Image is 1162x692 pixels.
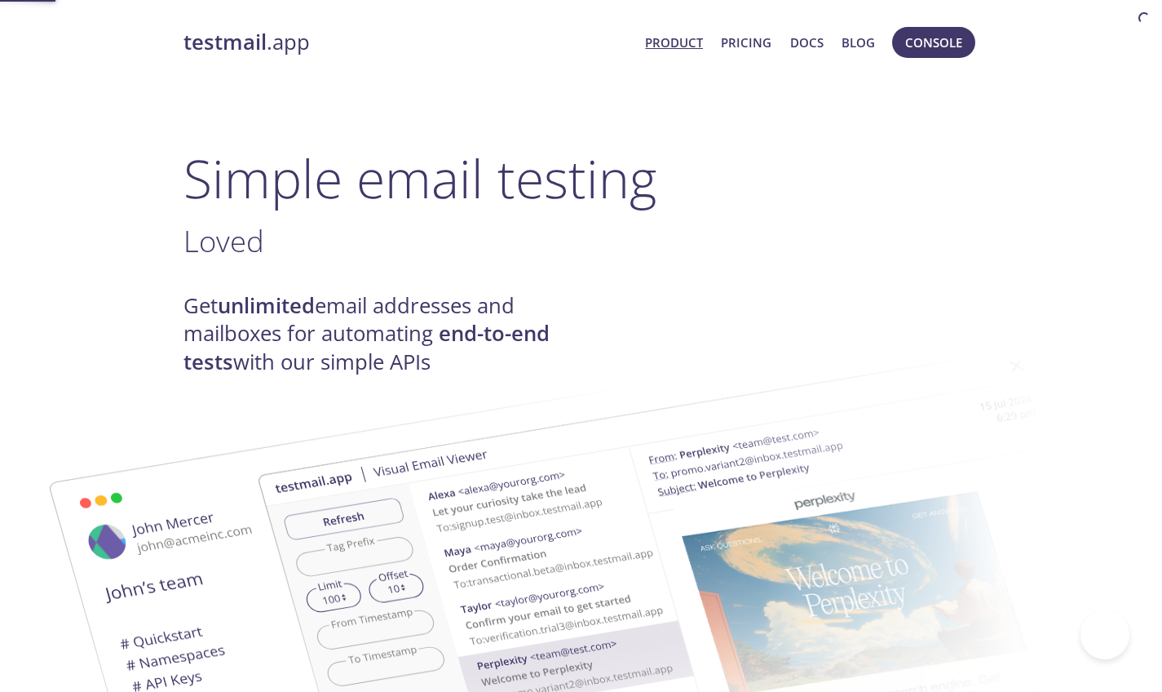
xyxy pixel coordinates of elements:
a: Docs [790,32,824,53]
a: Product [645,32,703,53]
span: Loved [183,220,264,261]
strong: testmail [183,28,267,56]
a: Blog [842,32,875,53]
strong: unlimited [218,291,315,320]
iframe: Help Scout Beacon - Open [1080,610,1129,659]
a: Pricing [721,32,771,53]
h4: Get email addresses and mailboxes for automating with our simple APIs [183,292,581,376]
a: testmail.app [183,29,633,56]
span: Console [905,32,962,53]
h1: Simple email testing [183,147,979,210]
strong: end-to-end tests [183,319,550,375]
button: Console [892,27,975,58]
